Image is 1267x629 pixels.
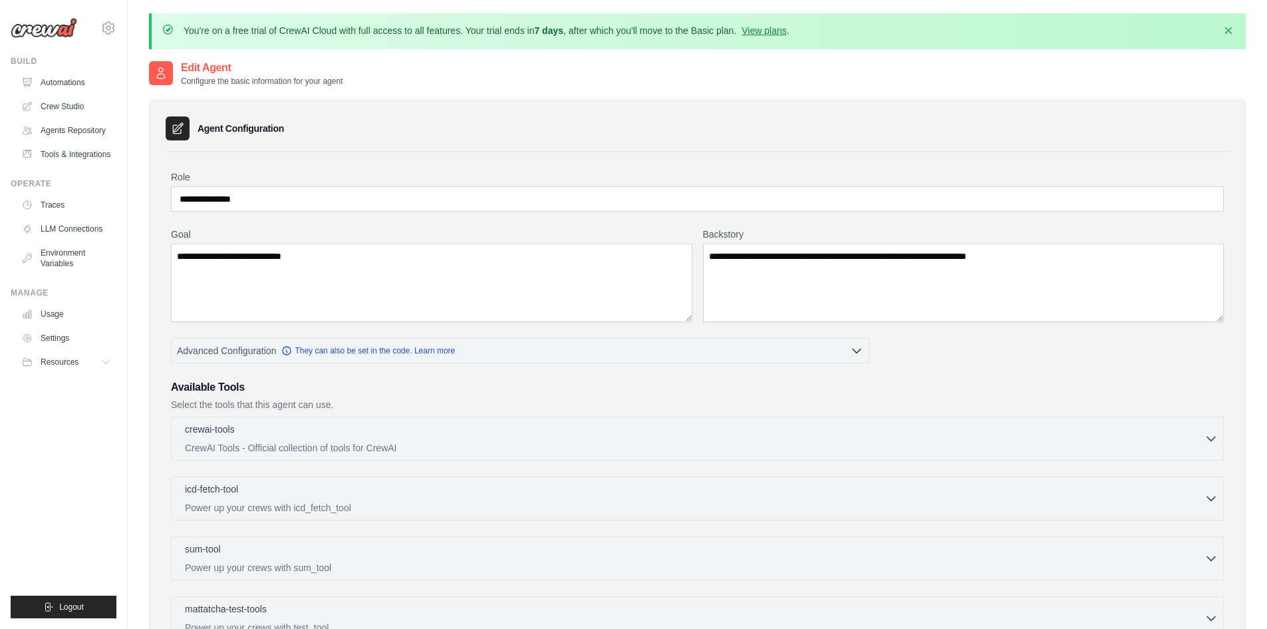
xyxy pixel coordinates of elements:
button: icd-fetch-tool Power up your crews with icd_fetch_tool [177,483,1218,515]
label: Goal [171,228,692,241]
a: Automations [16,72,116,93]
img: Logo [11,18,77,38]
button: crewai-tools CrewAI Tools - Official collection of tools for CrewAI [177,423,1218,455]
h3: Agent Configuration [198,122,284,135]
span: Advanced Configuration [177,344,276,357]
div: Operate [11,178,116,189]
p: Power up your crews with sum_tool [185,561,1204,574]
strong: 7 days [534,25,563,36]
p: CrewAI Tools - Official collection of tools for CrewAI [185,441,1204,455]
p: mattatcha-test-tools [185,602,267,616]
p: icd-fetch-tool [185,483,238,496]
div: Build [11,56,116,67]
label: Backstory [703,228,1224,241]
a: Traces [16,194,116,216]
a: Settings [16,327,116,349]
a: Environment Variables [16,242,116,274]
span: Logout [59,602,84,612]
button: Resources [16,351,116,373]
label: Role [171,170,1224,184]
a: Agents Repository [16,120,116,141]
h3: Available Tools [171,379,1224,395]
h2: Edit Agent [181,60,343,76]
p: Select the tools that this agent can use. [171,398,1224,411]
a: Crew Studio [16,96,116,117]
span: Resources [41,357,78,367]
p: sum-tool [185,542,221,556]
button: Advanced Configuration They can also be set in the code. Learn more [172,339,869,363]
p: crewai-tools [185,423,235,436]
a: View plans [742,25,786,36]
div: Manage [11,288,116,298]
a: LLM Connections [16,218,116,240]
a: Usage [16,304,116,325]
button: Logout [11,596,116,618]
p: Configure the basic information for your agent [181,76,343,87]
a: Tools & Integrations [16,144,116,165]
button: sum-tool Power up your crews with sum_tool [177,542,1218,574]
a: They can also be set in the code. Learn more [281,345,455,356]
p: You're on a free trial of CrewAI Cloud with full access to all features. Your trial ends in , aft... [184,24,789,37]
p: Power up your crews with icd_fetch_tool [185,501,1204,515]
